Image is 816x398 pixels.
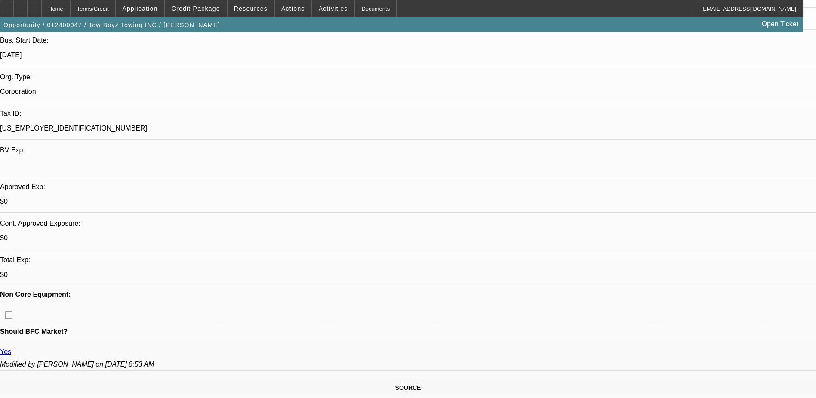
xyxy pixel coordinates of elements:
[3,22,220,28] span: Opportunity / 012400047 / Tow Boyz Towing INC / [PERSON_NAME]
[234,5,268,12] span: Resources
[172,5,220,12] span: Credit Package
[281,5,305,12] span: Actions
[395,384,421,391] span: SOURCE
[116,0,164,17] button: Application
[312,0,354,17] button: Activities
[275,0,311,17] button: Actions
[319,5,348,12] span: Activities
[122,5,157,12] span: Application
[758,17,802,31] a: Open Ticket
[228,0,274,17] button: Resources
[165,0,227,17] button: Credit Package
